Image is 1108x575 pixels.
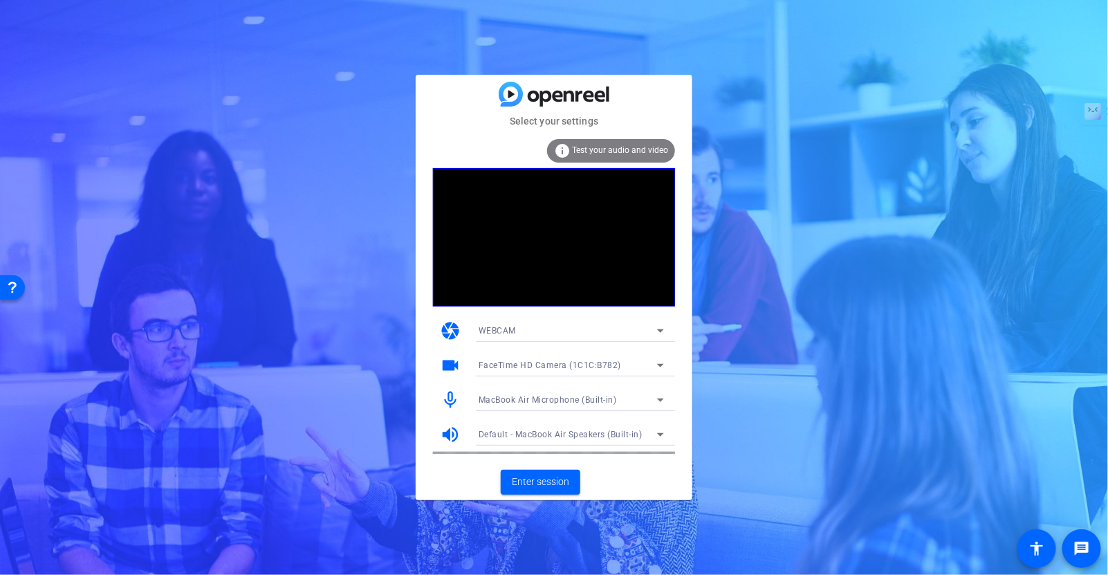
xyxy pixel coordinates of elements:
[440,355,461,376] mat-icon: videocam
[479,326,516,336] span: WEBCAM
[572,145,668,155] span: Test your audio and video
[1028,540,1045,557] mat-icon: accessibility
[554,143,571,159] mat-icon: info
[501,470,580,495] button: Enter session
[440,390,461,410] mat-icon: mic_none
[440,320,461,341] mat-icon: camera
[1073,540,1090,557] mat-icon: message
[440,424,461,445] mat-icon: volume_up
[479,395,617,405] span: MacBook Air Microphone (Built-in)
[512,475,569,489] span: Enter session
[479,360,621,370] span: FaceTime HD Camera (1C1C:B782)
[499,82,609,106] img: blue-gradient.svg
[416,113,692,129] mat-card-subtitle: Select your settings
[479,430,643,439] span: Default - MacBook Air Speakers (Built-in)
